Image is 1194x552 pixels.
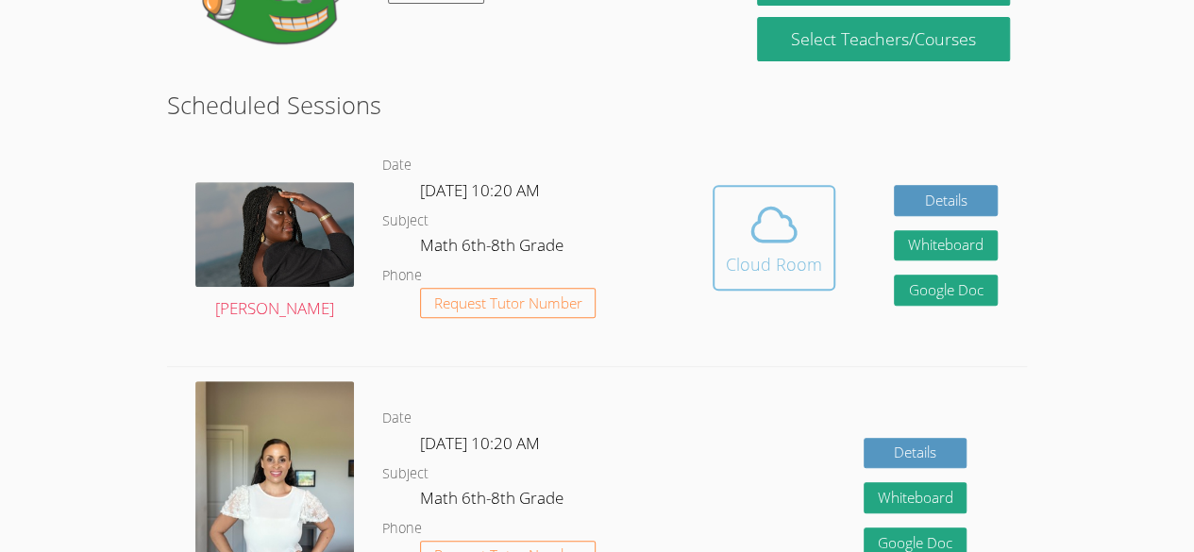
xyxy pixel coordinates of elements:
[713,185,835,291] button: Cloud Room
[382,209,429,233] dt: Subject
[864,482,967,513] button: Whiteboard
[420,432,540,454] span: [DATE] 10:20 AM
[420,288,597,319] button: Request Tutor Number
[894,185,998,216] a: Details
[420,179,540,201] span: [DATE] 10:20 AM
[382,517,422,541] dt: Phone
[382,154,412,177] dt: Date
[382,264,422,288] dt: Phone
[757,17,1009,61] a: Select Teachers/Courses
[434,296,582,310] span: Request Tutor Number
[382,407,412,430] dt: Date
[420,485,567,517] dd: Math 6th-8th Grade
[195,182,354,324] a: [PERSON_NAME]
[864,438,967,469] a: Details
[420,232,567,264] dd: Math 6th-8th Grade
[167,87,1027,123] h2: Scheduled Sessions
[894,230,998,261] button: Whiteboard
[894,275,998,306] a: Google Doc
[195,182,354,288] img: avatar.png
[382,462,429,486] dt: Subject
[726,251,822,277] div: Cloud Room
